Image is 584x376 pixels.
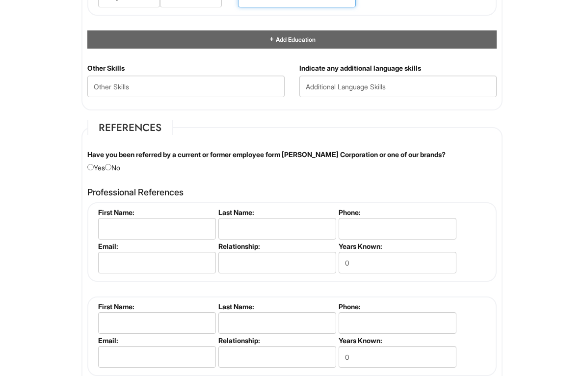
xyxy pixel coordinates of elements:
label: Relationship: [218,336,335,345]
label: Indicate any additional language skills [299,63,421,73]
label: Years Known: [339,242,455,250]
label: Phone: [339,302,455,311]
label: Have you been referred by a current or former employee form [PERSON_NAME] Corporation or one of o... [87,150,446,160]
label: Other Skills [87,63,125,73]
label: Phone: [339,208,455,216]
legend: References [87,120,173,135]
div: Yes No [80,150,504,173]
label: Years Known: [339,336,455,345]
span: Add Education [275,36,316,43]
h4: Professional References [87,188,497,197]
a: Add Education [268,36,316,43]
label: Last Name: [218,302,335,311]
label: First Name: [98,302,214,311]
input: Other Skills [87,76,285,97]
label: Relationship: [218,242,335,250]
label: Email: [98,242,214,250]
label: First Name: [98,208,214,216]
label: Email: [98,336,214,345]
label: Last Name: [218,208,335,216]
input: Additional Language Skills [299,76,497,97]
